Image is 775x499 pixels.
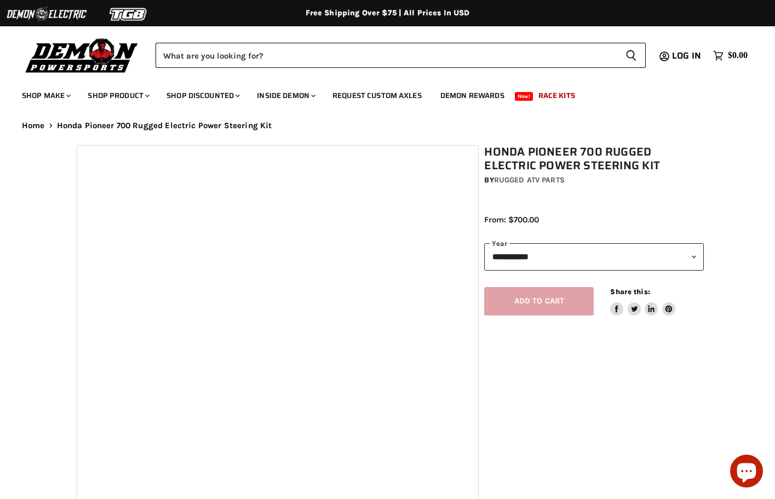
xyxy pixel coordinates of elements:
span: Log in [672,49,701,62]
form: Product [156,43,646,68]
span: Honda Pioneer 700 Rugged Electric Power Steering Kit [57,121,272,130]
a: Shop Product [79,84,156,107]
span: New! [515,92,533,101]
img: Demon Electric Logo 2 [5,4,88,25]
aside: Share this: [610,287,675,316]
a: Inside Demon [249,84,322,107]
span: $0.00 [728,50,748,61]
button: Search [617,43,646,68]
ul: Main menu [14,80,745,107]
a: Race Kits [530,84,583,107]
a: Demon Rewards [432,84,513,107]
a: Shop Make [14,84,77,107]
img: Demon Powersports [22,36,142,74]
a: Home [22,121,45,130]
div: by [484,174,704,186]
inbox-online-store-chat: Shopify online store chat [727,455,766,490]
a: Rugged ATV Parts [494,175,565,185]
a: Log in [667,51,708,61]
select: year [484,243,704,270]
a: Shop Discounted [158,84,246,107]
a: $0.00 [708,48,753,64]
span: Share this: [610,288,650,296]
input: Search [156,43,617,68]
h1: Honda Pioneer 700 Rugged Electric Power Steering Kit [484,145,704,173]
span: From: $700.00 [484,215,539,225]
a: Request Custom Axles [324,84,430,107]
img: TGB Logo 2 [88,4,170,25]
